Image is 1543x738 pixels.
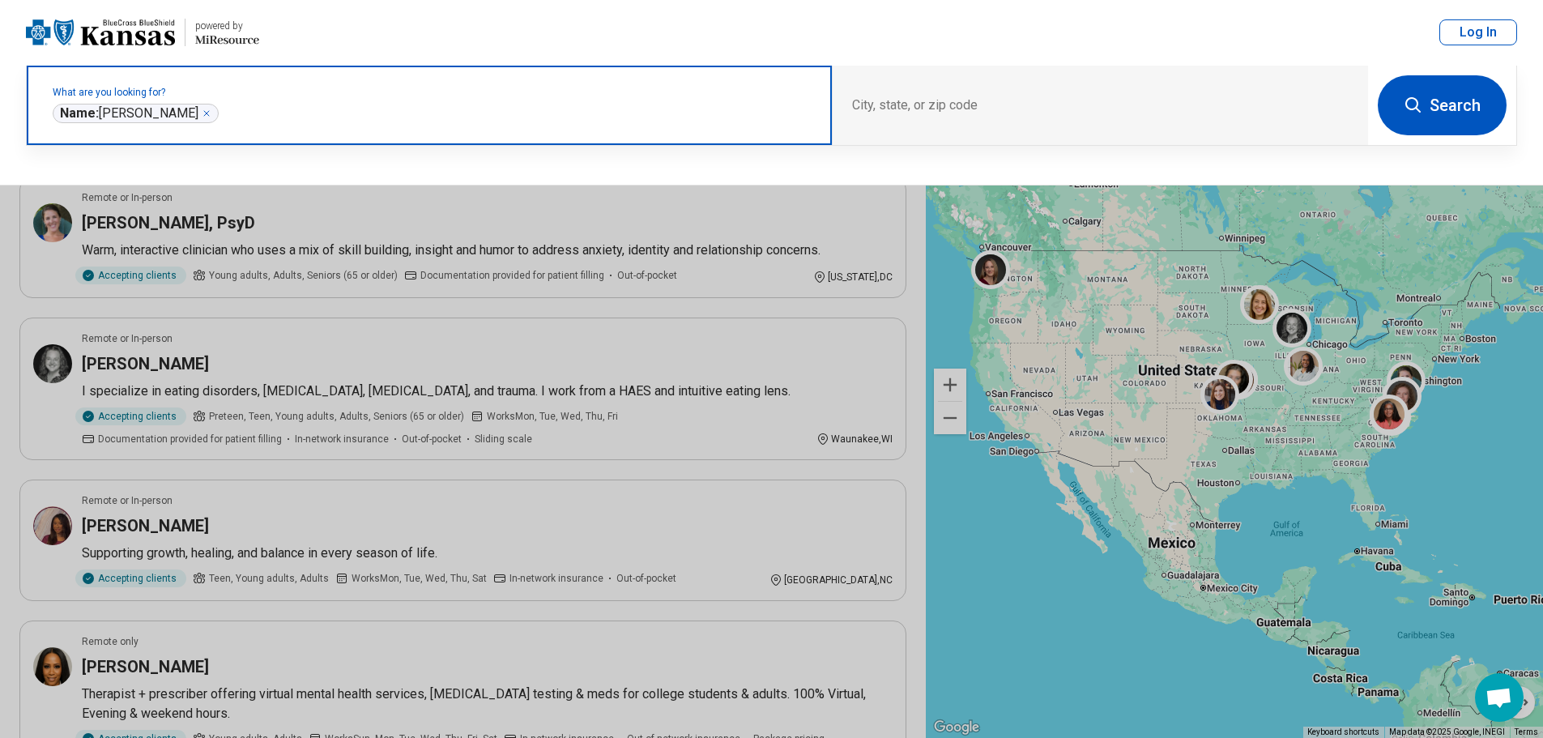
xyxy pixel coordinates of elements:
[195,19,259,33] div: powered by
[1475,673,1524,722] div: Open chat
[60,105,198,122] span: [PERSON_NAME]
[26,13,259,52] a: Blue Cross Blue Shield Kansaspowered by
[26,13,175,52] img: Blue Cross Blue Shield Kansas
[53,87,812,97] label: What are you looking for?
[53,104,219,123] div: johnson
[1378,75,1507,135] button: Search
[202,109,211,118] button: johnson
[1439,19,1517,45] button: Log In
[60,105,99,121] span: Name:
